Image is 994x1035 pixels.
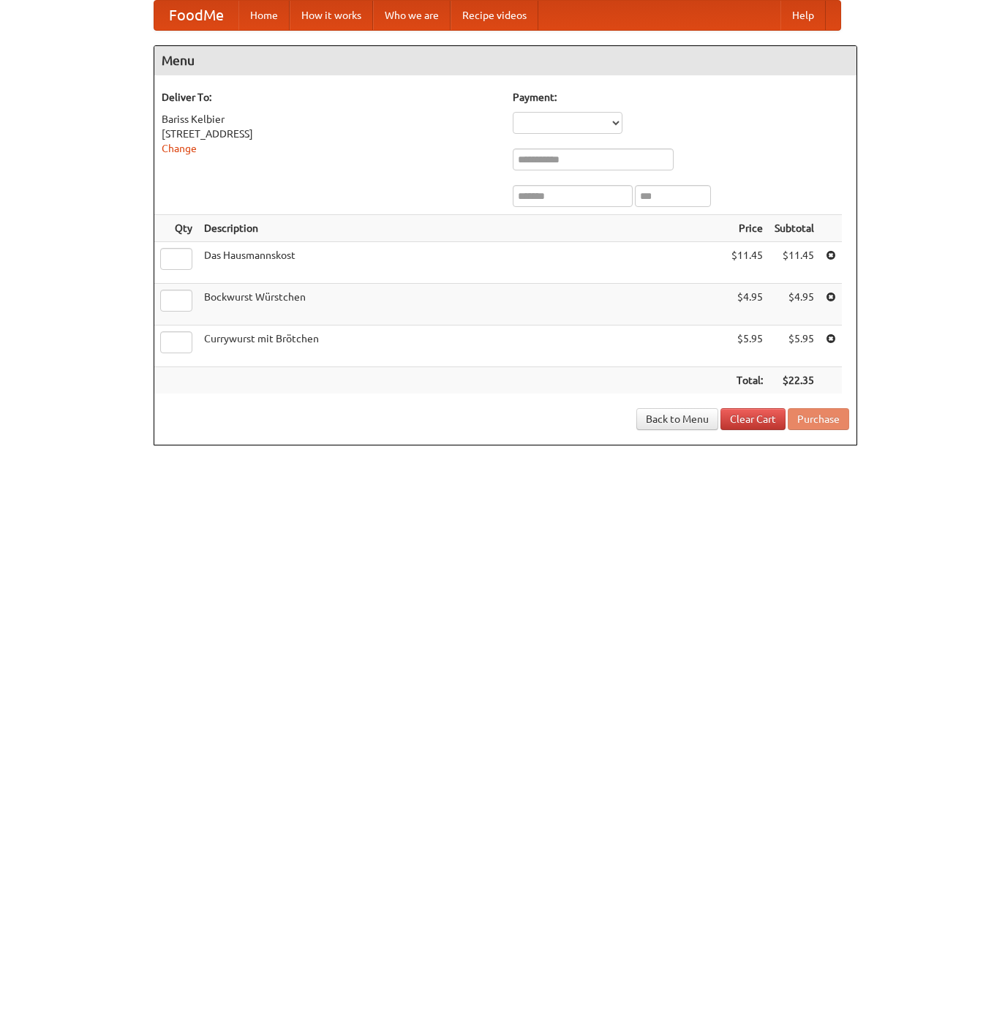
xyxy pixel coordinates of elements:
[198,325,726,367] td: Currywurst mit Brötchen
[162,143,197,154] a: Change
[726,367,769,394] th: Total:
[162,127,498,141] div: [STREET_ADDRESS]
[451,1,538,30] a: Recipe videos
[769,284,820,325] td: $4.95
[769,242,820,284] td: $11.45
[198,215,726,242] th: Description
[162,112,498,127] div: Bariss Kelbier
[154,46,856,75] h4: Menu
[154,215,198,242] th: Qty
[726,215,769,242] th: Price
[154,1,238,30] a: FoodMe
[290,1,373,30] a: How it works
[769,215,820,242] th: Subtotal
[769,367,820,394] th: $22.35
[769,325,820,367] td: $5.95
[726,242,769,284] td: $11.45
[198,242,726,284] td: Das Hausmannskost
[726,284,769,325] td: $4.95
[636,408,718,430] a: Back to Menu
[788,408,849,430] button: Purchase
[726,325,769,367] td: $5.95
[373,1,451,30] a: Who we are
[238,1,290,30] a: Home
[780,1,826,30] a: Help
[513,90,849,105] h5: Payment:
[162,90,498,105] h5: Deliver To:
[720,408,786,430] a: Clear Cart
[198,284,726,325] td: Bockwurst Würstchen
